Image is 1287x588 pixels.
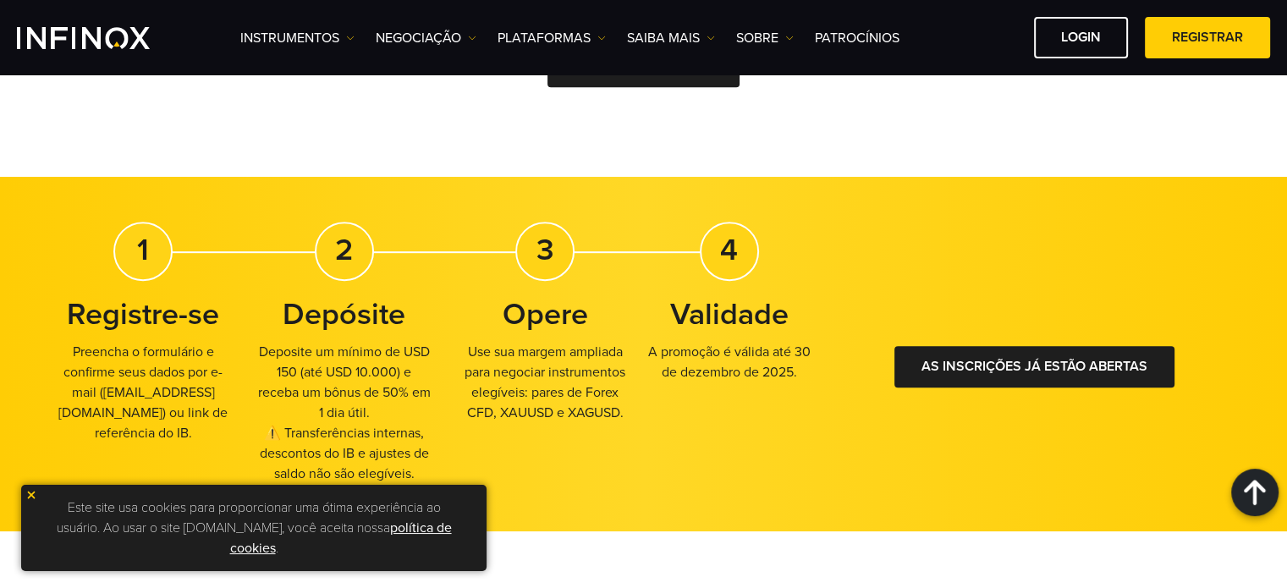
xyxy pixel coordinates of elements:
[536,232,554,268] strong: 3
[240,28,355,48] a: Instrumentos
[335,232,353,268] strong: 2
[894,346,1174,387] a: As inscrições já estão abertas
[52,342,236,443] p: Preencha o formulário e confirme seus dados por e-mail ( ) ou link de referência do IB.
[498,28,606,48] a: PLATAFORMAS
[30,493,478,563] p: Este site usa cookies para proporcionar uma ótima experiência ao usuário. Ao usar o site [DOMAIN_...
[17,27,190,49] a: INFINOX Logo
[137,232,149,268] strong: 1
[815,28,899,48] a: Patrocínios
[283,296,405,332] strong: Depósite
[720,232,738,268] strong: 4
[454,342,638,423] p: Use sua margem ampliada para negociar instrumentos elegíveis: pares de Forex CFD, XAUUSD e XAGUSD.
[58,384,215,421] a: [EMAIL_ADDRESS][DOMAIN_NAME]
[1034,17,1128,58] a: Login
[25,489,37,501] img: yellow close icon
[736,28,794,48] a: SOBRE
[627,28,715,48] a: Saiba mais
[637,342,822,382] p: A promoção é válida até 30 de dezembro de 2025.
[376,28,476,48] a: NEGOCIAÇÃO
[670,296,789,332] strong: Validade
[252,342,437,484] p: Deposite um mínimo de USD 150 (até USD 10.000) e receba um bônus de 50% em 1 dia útil. ⚠️ Transfe...
[67,296,219,332] strong: Registre-se
[1145,17,1270,58] a: Registrar
[503,296,588,332] strong: Opere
